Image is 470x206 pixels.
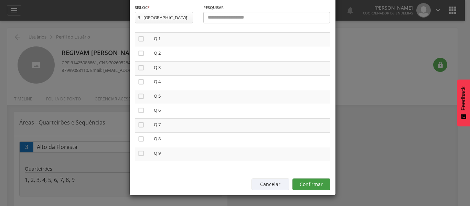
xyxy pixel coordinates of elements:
[203,5,224,10] span: Pesquisar
[138,135,145,142] i: 
[138,35,145,42] i: 
[151,32,330,47] td: Q 1
[151,133,330,147] td: Q 8
[135,5,148,10] span: Sisloc
[252,178,289,190] button: Cancelar
[457,79,470,126] button: Feedback - Mostrar pesquisa
[138,14,187,21] div: 3 - [GEOGRAPHIC_DATA]
[138,78,145,85] i: 
[138,93,145,100] i: 
[138,107,145,114] i: 
[138,121,145,128] i: 
[151,47,330,61] td: Q 2
[138,64,145,71] i: 
[460,86,467,110] span: Feedback
[151,104,330,119] td: Q 6
[151,76,330,90] td: Q 4
[292,178,330,190] button: Confirmar
[138,50,145,57] i: 
[151,147,330,161] td: Q 9
[138,150,145,157] i: 
[151,118,330,133] td: Q 7
[151,61,330,76] td: Q 3
[151,90,330,104] td: Q 5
